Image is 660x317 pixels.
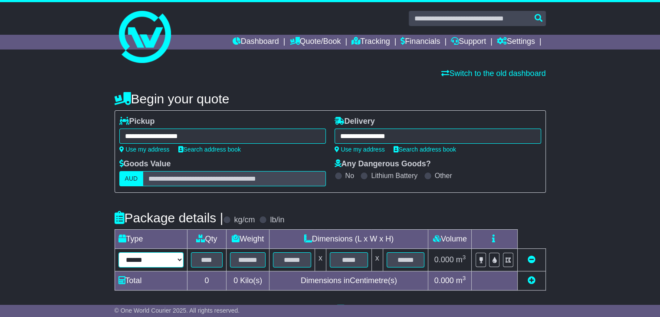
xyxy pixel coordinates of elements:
[434,255,454,264] span: 0.000
[463,275,466,281] sup: 3
[227,271,269,291] td: Kilo(s)
[371,249,383,271] td: x
[441,69,545,78] a: Switch to the old dashboard
[234,215,255,225] label: kg/cm
[178,146,241,153] a: Search address book
[401,35,440,50] a: Financials
[119,117,155,126] label: Pickup
[187,230,227,249] td: Qty
[119,146,170,153] a: Use my address
[335,117,375,126] label: Delivery
[233,35,279,50] a: Dashboard
[115,92,546,106] h4: Begin your quote
[528,255,535,264] a: Remove this item
[528,276,535,285] a: Add new item
[335,146,385,153] a: Use my address
[451,35,486,50] a: Support
[434,276,454,285] span: 0.000
[351,35,390,50] a: Tracking
[187,271,227,291] td: 0
[456,255,466,264] span: m
[119,171,144,186] label: AUD
[456,276,466,285] span: m
[497,35,535,50] a: Settings
[233,276,238,285] span: 0
[435,172,452,180] label: Other
[269,271,428,291] td: Dimensions in Centimetre(s)
[463,254,466,261] sup: 3
[115,230,187,249] td: Type
[115,211,223,225] h4: Package details |
[289,35,341,50] a: Quote/Book
[269,230,428,249] td: Dimensions (L x W x H)
[115,307,240,314] span: © One World Courier 2025. All rights reserved.
[371,172,417,180] label: Lithium Battery
[119,159,171,169] label: Goods Value
[227,230,269,249] td: Weight
[315,249,326,271] td: x
[394,146,456,153] a: Search address book
[428,230,472,249] td: Volume
[335,159,431,169] label: Any Dangerous Goods?
[345,172,354,180] label: No
[115,271,187,291] td: Total
[270,215,284,225] label: lb/in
